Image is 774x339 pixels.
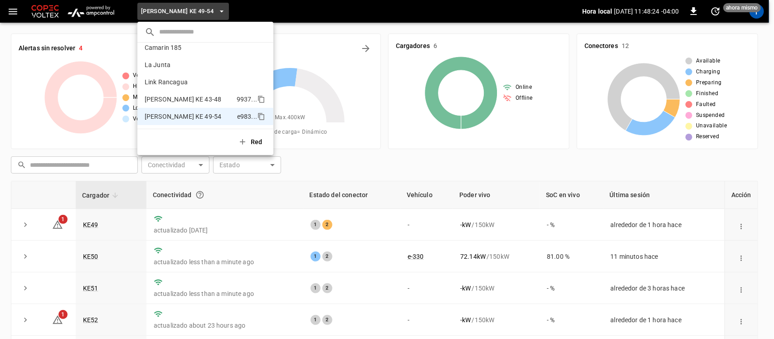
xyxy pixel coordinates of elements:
[257,111,267,122] div: copy
[145,77,188,87] p: Link Rancagua
[145,95,221,104] p: [PERSON_NAME] KE 43-48
[145,43,182,52] p: Camarin 185
[257,94,267,105] div: copy
[145,112,221,121] p: [PERSON_NAME] KE 49-54
[233,133,270,151] button: Red
[145,60,170,69] p: La Junta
